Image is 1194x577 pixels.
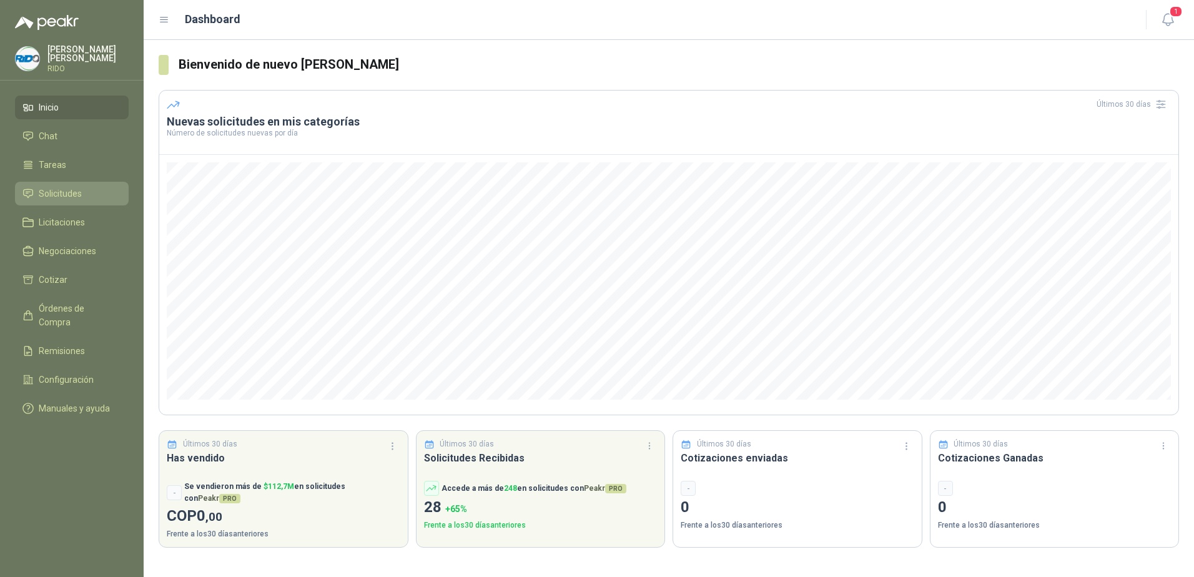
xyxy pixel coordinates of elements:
span: 248 [504,484,517,493]
span: 0 [197,507,222,525]
h1: Dashboard [185,11,240,28]
a: Remisiones [15,339,129,363]
p: Se vendieron más de en solicitudes con [184,481,400,505]
h3: Has vendido [167,450,400,466]
span: ,00 [205,510,222,524]
span: Peakr [584,484,626,493]
img: Logo peakr [15,15,79,30]
span: PRO [605,484,626,493]
span: Remisiones [39,344,85,358]
span: Solicitudes [39,187,82,200]
div: - [167,485,182,500]
p: COP [167,505,400,528]
p: Frente a los 30 días anteriores [167,528,400,540]
h3: Bienvenido de nuevo [PERSON_NAME] [179,55,1179,74]
a: Tareas [15,153,129,177]
div: - [938,481,953,496]
div: - [681,481,696,496]
a: Órdenes de Compra [15,297,129,334]
span: Manuales y ayuda [39,402,110,415]
img: Company Logo [16,47,39,71]
span: Negociaciones [39,244,96,258]
a: Licitaciones [15,210,129,234]
span: Inicio [39,101,59,114]
h3: Cotizaciones enviadas [681,450,914,466]
p: 28 [424,496,658,520]
p: Accede a más de en solicitudes con [442,483,626,495]
a: Chat [15,124,129,148]
p: Últimos 30 días [183,438,237,450]
span: Cotizar [39,273,67,287]
span: + 65 % [445,504,467,514]
a: Inicio [15,96,129,119]
p: 0 [681,496,914,520]
p: Frente a los 30 días anteriores [424,520,658,531]
p: Últimos 30 días [954,438,1008,450]
a: Cotizar [15,268,129,292]
p: 0 [938,496,1172,520]
p: [PERSON_NAME] [PERSON_NAME] [47,45,129,62]
span: Configuración [39,373,94,387]
a: Negociaciones [15,239,129,263]
h3: Nuevas solicitudes en mis categorías [167,114,1171,129]
p: Últimos 30 días [440,438,494,450]
a: Solicitudes [15,182,129,205]
p: Frente a los 30 días anteriores [681,520,914,531]
p: Frente a los 30 días anteriores [938,520,1172,531]
span: Peakr [198,494,240,503]
span: Licitaciones [39,215,85,229]
span: $ 112,7M [264,482,294,491]
span: 1 [1169,6,1183,17]
p: Últimos 30 días [697,438,751,450]
span: Chat [39,129,57,143]
a: Manuales y ayuda [15,397,129,420]
span: Tareas [39,158,66,172]
span: PRO [219,494,240,503]
span: Órdenes de Compra [39,302,117,329]
h3: Solicitudes Recibidas [424,450,658,466]
p: RIDO [47,65,129,72]
button: 1 [1157,9,1179,31]
h3: Cotizaciones Ganadas [938,450,1172,466]
a: Configuración [15,368,129,392]
p: Número de solicitudes nuevas por día [167,129,1171,137]
div: Últimos 30 días [1097,94,1171,114]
